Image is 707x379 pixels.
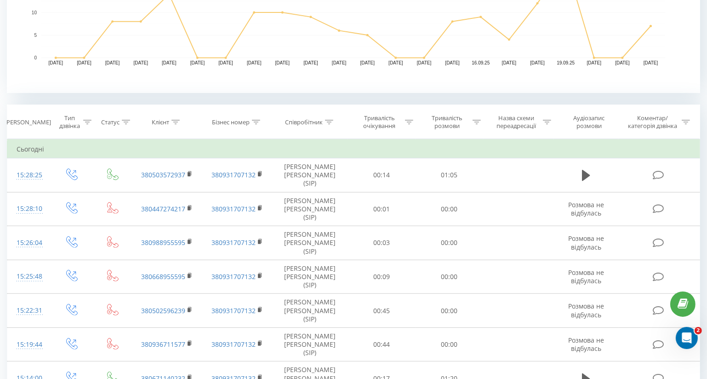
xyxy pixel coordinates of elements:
[416,226,483,260] td: 00:00
[348,294,416,328] td: 00:45
[615,61,630,66] text: [DATE]
[17,166,41,184] div: 15:28:25
[101,118,120,126] div: Статус
[332,61,347,66] text: [DATE]
[644,61,658,66] text: [DATE]
[141,306,185,315] a: 380502596239
[472,61,490,66] text: 16.09.25
[416,327,483,362] td: 00:00
[676,327,698,349] iframe: Intercom live chat
[285,118,323,126] div: Співробітник
[141,170,185,179] a: 380503572937
[530,61,545,66] text: [DATE]
[360,61,375,66] text: [DATE]
[272,327,348,362] td: [PERSON_NAME] [PERSON_NAME] (SIP)
[502,61,517,66] text: [DATE]
[424,114,470,130] div: Тривалість розмови
[303,61,318,66] text: [DATE]
[141,204,185,213] a: 380447274217
[356,114,403,130] div: Тривалість очікування
[272,294,348,328] td: [PERSON_NAME] [PERSON_NAME] (SIP)
[5,118,51,126] div: [PERSON_NAME]
[445,61,460,66] text: [DATE]
[626,114,679,130] div: Коментар/категорія дзвінка
[211,238,256,247] a: 380931707132
[416,294,483,328] td: 00:00
[562,114,616,130] div: Аудіозапис розмови
[211,340,256,349] a: 380931707132
[557,61,575,66] text: 19.09.25
[348,226,416,260] td: 00:03
[152,118,169,126] div: Клієнт
[211,170,256,179] a: 380931707132
[17,336,41,354] div: 15:19:44
[568,302,604,319] span: Розмова не відбулась
[272,226,348,260] td: [PERSON_NAME] [PERSON_NAME] (SIP)
[568,336,604,353] span: Розмова не відбулась
[416,260,483,294] td: 00:00
[211,204,256,213] a: 380931707132
[133,61,148,66] text: [DATE]
[141,272,185,281] a: 380668955595
[141,340,185,349] a: 380936711577
[17,268,41,286] div: 15:25:48
[388,61,403,66] text: [DATE]
[348,192,416,226] td: 00:01
[272,158,348,192] td: [PERSON_NAME] [PERSON_NAME] (SIP)
[587,61,602,66] text: [DATE]
[34,55,37,60] text: 0
[162,61,177,66] text: [DATE]
[416,192,483,226] td: 00:00
[568,234,604,251] span: Розмова не відбулась
[212,118,250,126] div: Бізнес номер
[7,140,700,158] td: Сьогодні
[141,238,185,247] a: 380988955595
[416,158,483,192] td: 01:05
[348,158,416,192] td: 00:14
[77,61,91,66] text: [DATE]
[272,192,348,226] td: [PERSON_NAME] [PERSON_NAME] (SIP)
[49,61,63,66] text: [DATE]
[211,306,256,315] a: 380931707132
[211,272,256,281] a: 380931707132
[272,260,348,294] td: [PERSON_NAME] [PERSON_NAME] (SIP)
[17,302,41,320] div: 15:22:31
[695,327,702,334] span: 2
[348,260,416,294] td: 00:09
[417,61,432,66] text: [DATE]
[34,33,37,38] text: 5
[190,61,205,66] text: [DATE]
[17,234,41,252] div: 15:26:04
[32,10,37,15] text: 10
[17,200,41,218] div: 15:28:10
[568,200,604,217] span: Розмова не відбулась
[105,61,120,66] text: [DATE]
[58,114,80,130] div: Тип дзвінка
[491,114,541,130] div: Назва схеми переадресації
[348,327,416,362] td: 00:44
[275,61,290,66] text: [DATE]
[218,61,233,66] text: [DATE]
[568,268,604,285] span: Розмова не відбулась
[247,61,262,66] text: [DATE]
